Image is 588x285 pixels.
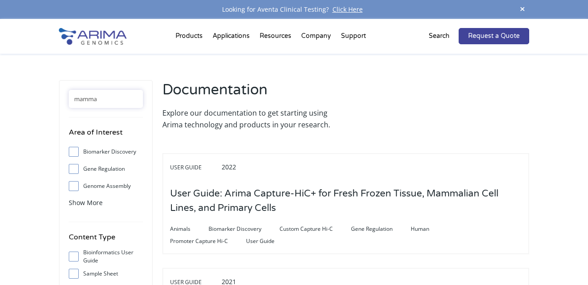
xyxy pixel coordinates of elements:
label: Bioinformatics User Guide [69,250,143,263]
h4: Area of Interest [69,126,143,145]
span: Animals [170,224,209,234]
label: Genome Assembly [69,179,143,193]
a: Request a Quote [459,28,529,44]
img: Arima-Genomics-logo [59,28,127,45]
h3: User Guide: Arima Capture-HiC+ for Fresh Frozen Tissue, Mammalian Cell Lines, and Primary Cells [170,180,522,222]
p: Explore our documentation to get starting using Arima technology and products in your research. [162,107,341,131]
span: Custom Capture Hi-C [280,224,351,234]
span: 2022 [222,163,236,171]
h2: Documentation [162,80,341,107]
span: Biomarker Discovery [209,224,280,234]
span: Gene Regulation [351,224,411,234]
a: Click Here [329,5,366,14]
a: User Guide: Arima Capture-HiC+ for Fresh Frozen Tissue, Mammalian Cell Lines, and Primary Cells [170,203,522,213]
div: Looking for Aventa Clinical Testing? [59,4,529,15]
label: Biomarker Discovery [69,145,143,159]
input: Search [69,90,143,108]
h4: Content Type [69,231,143,250]
span: Show More [69,198,103,207]
label: Gene Regulation [69,162,143,176]
p: Search [429,30,450,42]
span: User Guide [246,236,293,247]
span: Promoter Capture Hi-C [170,236,246,247]
label: Sample Sheet [69,267,143,280]
span: Human [411,224,447,234]
span: User Guide [170,162,220,173]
